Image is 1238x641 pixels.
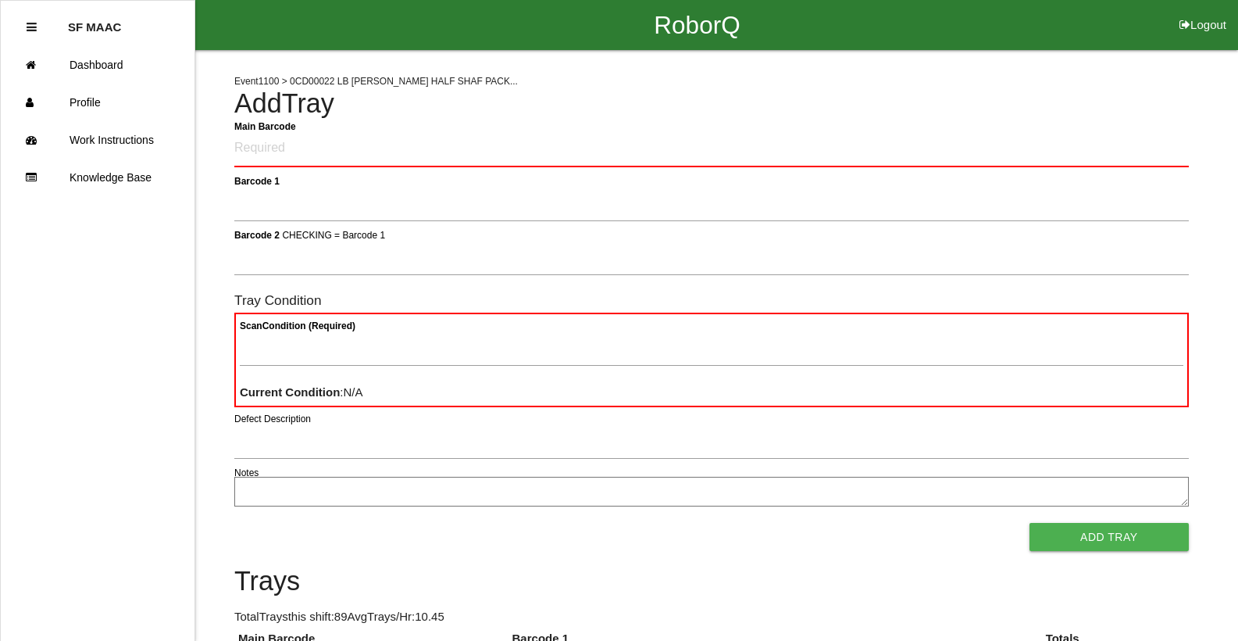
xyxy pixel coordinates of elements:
b: Main Barcode [234,120,296,131]
a: Knowledge Base [1,159,194,196]
div: Close [27,9,37,46]
label: Notes [234,466,259,480]
p: SF MAAC [68,9,121,34]
span: Event 1100 > 0CD00022 LB [PERSON_NAME] HALF SHAF PACK... [234,76,518,87]
h4: Add Tray [234,89,1189,119]
a: Dashboard [1,46,194,84]
a: Profile [1,84,194,121]
a: Work Instructions [1,121,194,159]
span: : N/A [240,385,363,399]
h4: Trays [234,567,1189,596]
label: Defect Description [234,412,311,426]
button: Add Tray [1029,523,1189,551]
input: Required [234,131,1189,167]
b: Current Condition [240,385,340,399]
b: Scan Condition (Required) [240,320,355,331]
h6: Tray Condition [234,293,1189,308]
b: Barcode 2 [234,229,280,240]
b: Barcode 1 [234,175,280,186]
p: Total Trays this shift: 89 Avg Trays /Hr: 10.45 [234,608,1189,626]
span: CHECKING = Barcode 1 [282,229,385,240]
